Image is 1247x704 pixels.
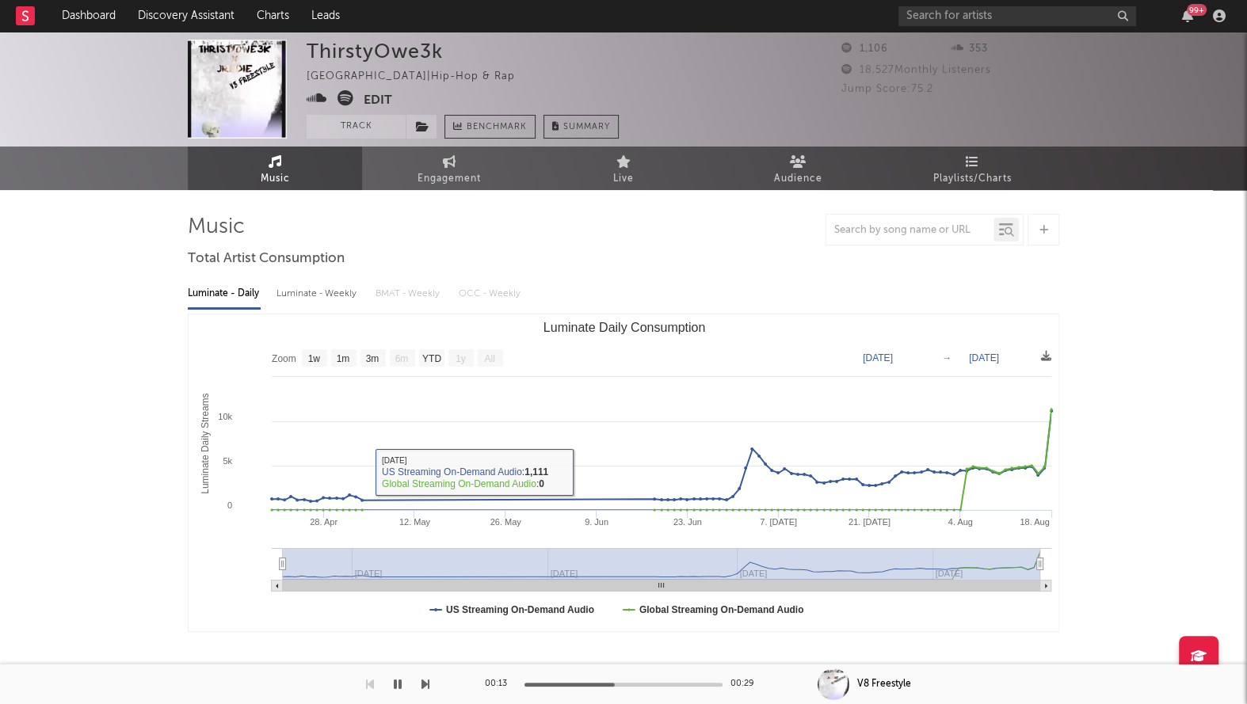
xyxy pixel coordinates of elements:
[613,169,634,188] span: Live
[188,280,261,307] div: Luminate - Daily
[218,412,232,421] text: 10k
[730,675,762,694] div: 00:29
[760,517,797,527] text: 7. [DATE]
[711,147,885,190] a: Audience
[826,224,993,237] input: Search by song name or URL
[774,169,822,188] span: Audience
[223,456,232,466] text: 5k
[848,517,890,527] text: 21. [DATE]
[308,353,321,364] text: 1w
[366,353,379,364] text: 3m
[364,90,392,110] button: Edit
[467,118,527,137] span: Benchmark
[948,517,973,527] text: 4. Aug
[857,677,911,691] div: V8 Freestyle
[395,353,409,364] text: 6m
[188,249,345,268] span: Total Artist Consumption
[1020,517,1049,527] text: 18. Aug
[639,604,804,615] text: Global Streaming On-Demand Audio
[261,169,290,188] span: Music
[276,280,360,307] div: Luminate - Weekly
[863,352,893,363] text: [DATE]
[885,147,1059,190] a: Playlists/Charts
[951,44,988,54] span: 353
[272,353,296,364] text: Zoom
[188,664,316,683] span: Recent DSP Releases
[337,353,350,364] text: 1m
[362,147,536,190] a: Engagement
[673,517,702,527] text: 23. Jun
[422,353,441,364] text: YTD
[841,44,888,54] span: 1,106
[543,115,619,139] button: Summary
[563,123,610,131] span: Summary
[841,84,933,94] span: Jump Score: 75.2
[307,115,406,139] button: Track
[543,321,706,334] text: Luminate Daily Consumption
[536,147,711,190] a: Live
[841,65,991,75] span: 18,527 Monthly Listeners
[969,352,999,363] text: [DATE]
[444,115,536,139] a: Benchmark
[227,500,232,510] text: 0
[585,517,608,527] text: 9. Jun
[399,517,431,527] text: 12. May
[1187,4,1207,16] div: 99 +
[418,169,481,188] span: Engagement
[1182,10,1193,22] button: 99+
[310,517,337,527] text: 28. Apr
[189,314,1059,631] svg: Luminate Daily Consumption
[490,517,522,527] text: 26. May
[307,40,443,63] div: ThirstyOwe3k
[188,147,362,190] a: Music
[446,604,594,615] text: US Streaming On-Demand Audio
[898,6,1136,26] input: Search for artists
[933,169,1012,188] span: Playlists/Charts
[942,352,951,363] text: →
[200,393,211,493] text: Luminate Daily Streams
[484,353,494,364] text: All
[456,353,466,364] text: 1y
[307,67,551,86] div: [GEOGRAPHIC_DATA] | Hip-hop & Rap
[485,675,517,694] div: 00:13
